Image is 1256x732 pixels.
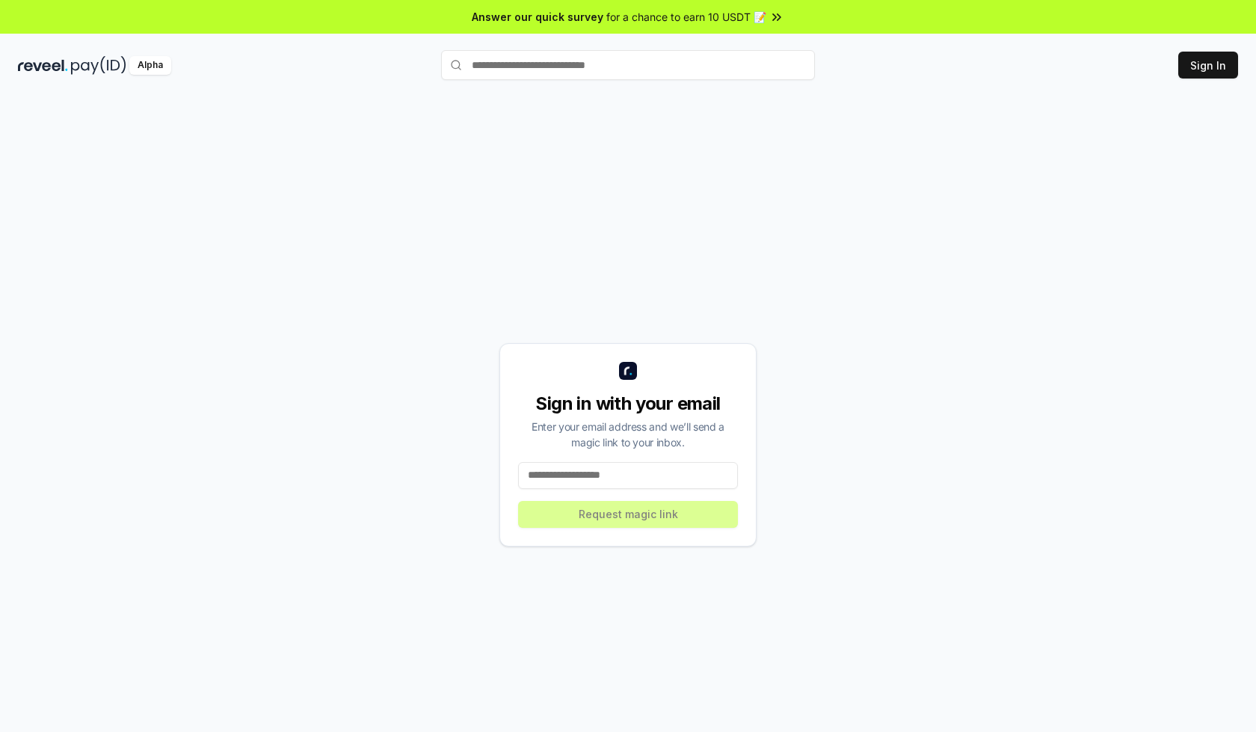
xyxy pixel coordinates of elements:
[606,9,766,25] span: for a chance to earn 10 USDT 📝
[518,419,738,450] div: Enter your email address and we’ll send a magic link to your inbox.
[18,56,68,75] img: reveel_dark
[71,56,126,75] img: pay_id
[472,9,603,25] span: Answer our quick survey
[129,56,171,75] div: Alpha
[518,392,738,416] div: Sign in with your email
[619,362,637,380] img: logo_small
[1178,52,1238,79] button: Sign In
